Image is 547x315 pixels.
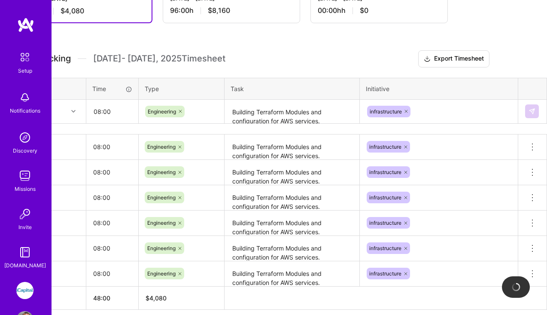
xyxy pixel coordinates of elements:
[147,245,176,251] span: Engineering
[93,53,225,64] span: [DATE] - [DATE] , 2025 Timesheet
[208,6,230,15] span: $8,160
[369,270,401,277] span: infrastructure
[16,244,33,261] img: guide book
[10,106,40,115] div: Notifications
[17,17,34,33] img: logo
[225,101,359,123] textarea: Building Terraform Modules and configuration for AWS services.
[366,84,512,93] div: Initiative
[13,146,37,155] div: Discovery
[170,6,293,15] div: 96:00 h
[424,55,431,64] i: icon Download
[147,194,176,201] span: Engineering
[225,211,359,235] textarea: Building Terraform Modules and configuration for AWS services.
[86,211,138,234] input: HH:MM
[14,282,36,299] a: iCapital: Building an Alternative Investment Marketplace
[23,6,145,15] div: 48:00 h
[225,135,359,159] textarea: Building Terraform Modules and configuration for AWS services.
[511,281,521,292] img: loading
[86,237,138,260] input: HH:MM
[86,286,139,309] th: 48:00
[418,50,489,67] button: Export Timesheet
[225,237,359,260] textarea: Building Terraform Modules and configuration for AWS services.
[87,100,138,123] input: HH:MM
[4,261,46,270] div: [DOMAIN_NAME]
[15,184,36,193] div: Missions
[147,144,176,150] span: Engineering
[225,161,359,184] textarea: Building Terraform Modules and configuration for AWS services.
[86,161,138,183] input: HH:MM
[369,245,401,251] span: infrastructure
[370,108,402,115] span: infrastructure
[360,6,368,15] span: $0
[148,108,176,115] span: Engineering
[18,223,32,232] div: Invite
[92,84,132,93] div: Time
[16,89,33,106] img: bell
[369,220,401,226] span: infrastructure
[16,205,33,223] img: Invite
[16,48,34,66] img: setup
[318,6,441,15] div: 00:00h h
[16,129,33,146] img: discovery
[18,66,32,75] div: Setup
[16,282,33,299] img: iCapital: Building an Alternative Investment Marketplace
[147,220,176,226] span: Engineering
[147,169,176,175] span: Engineering
[525,104,540,118] div: null
[16,167,33,184] img: teamwork
[86,135,138,158] input: HH:MM
[86,186,138,209] input: HH:MM
[369,194,401,201] span: infrastructure
[369,169,401,175] span: infrastructure
[86,262,138,285] input: HH:MM
[147,270,176,277] span: Engineering
[225,78,360,99] th: Task
[225,262,359,286] textarea: Building Terraform Modules and configuration for AWS services.
[139,78,225,99] th: Type
[369,144,401,150] span: infrastructure
[225,186,359,210] textarea: Building Terraform Modules and configuration for AWS services.
[146,294,167,302] span: $ 4,080
[529,108,535,115] img: Submit
[71,109,76,113] i: icon Chevron
[61,6,84,15] span: $4,080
